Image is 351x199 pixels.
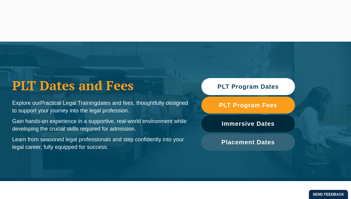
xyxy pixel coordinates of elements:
a: Placement Dates [201,134,295,151]
span: PLT Program Fees [219,102,277,108]
a: Immersive Dates [201,115,295,132]
span: Immersive Dates [222,121,275,127]
span: Practical Legal Training [40,100,97,106]
p: Learn from seasoned legal professionals and step confidently into your legal career, fully equipp... [12,136,189,151]
h1: PLT Dates and Fees [12,78,189,93]
span: Placement Dates [222,139,275,145]
p: Gain hands-on experience in a supportive, real-world environment while developing the crucial ski... [12,118,189,133]
a: PLT Program Fees [201,97,295,114]
a: PLT Program Dates [201,78,295,95]
p: Explore our dates and fees, thoughtfully designed to support your journey into the legal profession. [12,99,189,115]
span: PLT Program Dates [218,84,279,90]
